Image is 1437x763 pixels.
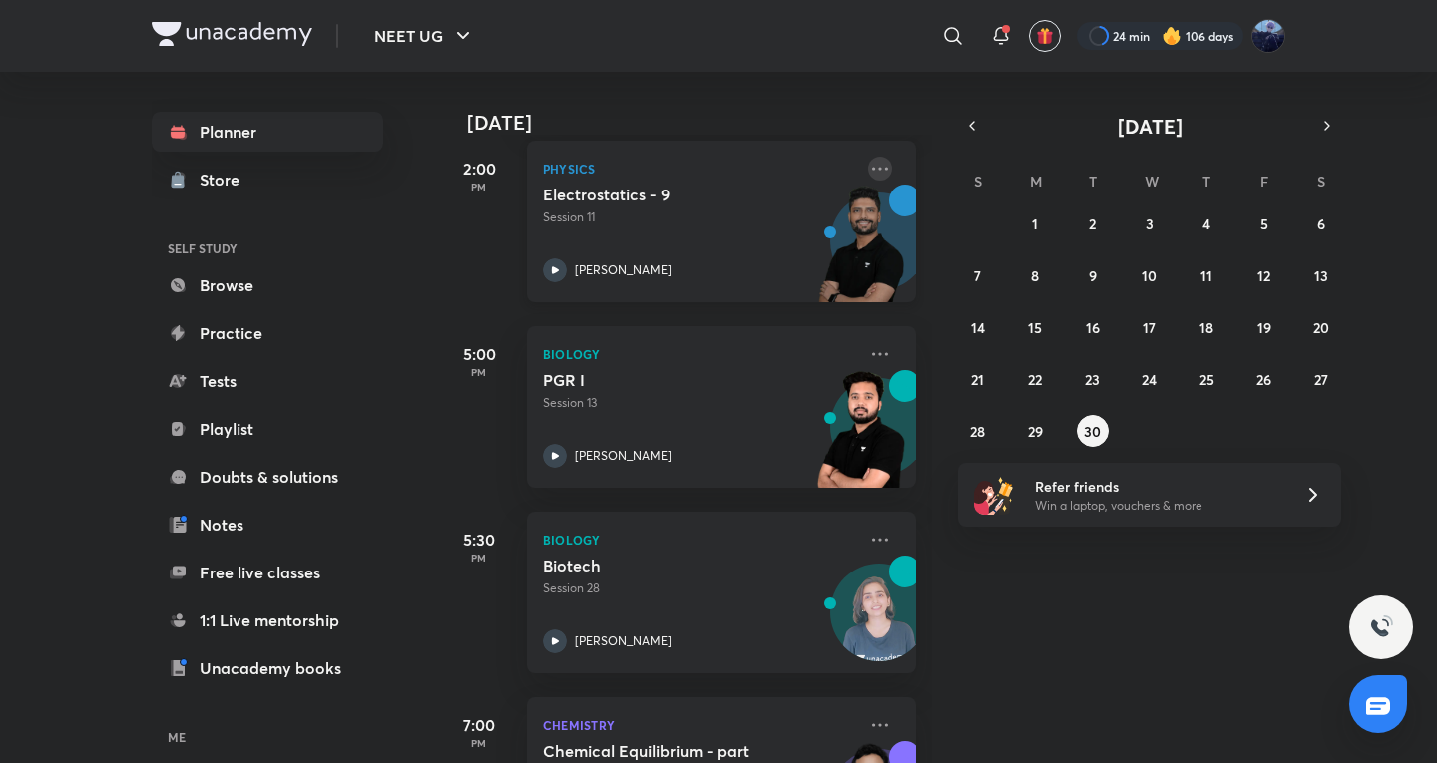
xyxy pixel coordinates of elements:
[1029,20,1061,52] button: avatar
[1134,207,1166,239] button: September 3, 2025
[1317,214,1325,233] abbr: September 6, 2025
[439,157,519,181] h5: 2:00
[1028,370,1042,389] abbr: September 22, 2025
[1077,259,1109,291] button: September 9, 2025
[1257,318,1271,337] abbr: September 19, 2025
[1031,266,1039,285] abbr: September 8, 2025
[1019,311,1051,343] button: September 15, 2025
[1248,207,1280,239] button: September 5, 2025
[1028,318,1042,337] abbr: September 15, 2025
[1134,363,1166,395] button: September 24, 2025
[152,265,383,305] a: Browse
[152,720,383,754] h6: ME
[1305,363,1337,395] button: September 27, 2025
[971,370,984,389] abbr: September 21, 2025
[1142,370,1157,389] abbr: September 24, 2025
[1035,476,1280,497] h6: Refer friends
[1077,311,1109,343] button: September 16, 2025
[962,363,994,395] button: September 21, 2025
[1134,259,1166,291] button: September 10, 2025
[1019,259,1051,291] button: September 8, 2025
[543,713,856,737] p: Chemistry
[1086,318,1100,337] abbr: September 16, 2025
[543,556,791,575] h5: Biotech
[971,318,985,337] abbr: September 14, 2025
[152,112,383,152] a: Planner
[1314,266,1328,285] abbr: September 13, 2025
[467,111,936,135] h4: [DATE]
[1077,207,1109,239] button: September 2, 2025
[152,313,383,353] a: Practice
[1030,172,1042,191] abbr: Monday
[152,505,383,545] a: Notes
[1199,370,1214,389] abbr: September 25, 2025
[806,185,916,322] img: unacademy
[986,112,1313,140] button: [DATE]
[974,475,1014,515] img: referral
[831,574,927,670] img: Avatar
[543,579,856,597] p: Session 28
[1089,266,1097,285] abbr: September 9, 2025
[1256,370,1271,389] abbr: September 26, 2025
[962,259,994,291] button: September 7, 2025
[200,168,251,191] div: Store
[152,361,383,401] a: Tests
[1313,318,1329,337] abbr: September 20, 2025
[1089,214,1096,233] abbr: September 2, 2025
[1035,497,1280,515] p: Win a laptop, vouchers & more
[439,366,519,378] p: PM
[1143,318,1156,337] abbr: September 17, 2025
[1032,214,1038,233] abbr: September 1, 2025
[962,415,994,447] button: September 28, 2025
[970,422,985,441] abbr: September 28, 2025
[1305,259,1337,291] button: September 13, 2025
[152,600,383,640] a: 1:1 Live mentorship
[1200,266,1212,285] abbr: September 11, 2025
[1162,26,1182,46] img: streak
[962,311,994,343] button: September 14, 2025
[439,552,519,564] p: PM
[575,447,672,465] p: [PERSON_NAME]
[1191,311,1222,343] button: September 18, 2025
[543,370,791,390] h5: PGR I
[1199,318,1213,337] abbr: September 18, 2025
[1146,214,1154,233] abbr: September 3, 2025
[1314,370,1328,389] abbr: September 27, 2025
[1248,363,1280,395] button: September 26, 2025
[1305,207,1337,239] button: September 6, 2025
[1191,207,1222,239] button: September 4, 2025
[1202,214,1210,233] abbr: September 4, 2025
[152,409,383,449] a: Playlist
[575,632,672,650] p: [PERSON_NAME]
[1305,311,1337,343] button: September 20, 2025
[1260,172,1268,191] abbr: Friday
[1036,27,1054,45] img: avatar
[152,22,312,46] img: Company Logo
[1248,311,1280,343] button: September 19, 2025
[974,266,981,285] abbr: September 7, 2025
[543,394,856,412] p: Session 13
[1191,259,1222,291] button: September 11, 2025
[974,172,982,191] abbr: Sunday
[152,22,312,51] a: Company Logo
[1134,311,1166,343] button: September 17, 2025
[1369,615,1393,639] img: ttu
[1084,422,1101,441] abbr: September 30, 2025
[1191,363,1222,395] button: September 25, 2025
[439,342,519,366] h5: 5:00
[152,231,383,265] h6: SELF STUDY
[1260,214,1268,233] abbr: September 5, 2025
[152,648,383,688] a: Unacademy books
[1118,113,1183,140] span: [DATE]
[575,261,672,279] p: [PERSON_NAME]
[152,457,383,497] a: Doubts & solutions
[543,342,856,366] p: Biology
[1142,266,1157,285] abbr: September 10, 2025
[543,208,856,226] p: Session 11
[362,16,487,56] button: NEET UG
[1077,363,1109,395] button: September 23, 2025
[152,553,383,592] a: Free live classes
[806,370,916,508] img: unacademy
[543,185,791,204] h5: Electrostatics - 9
[1317,172,1325,191] abbr: Saturday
